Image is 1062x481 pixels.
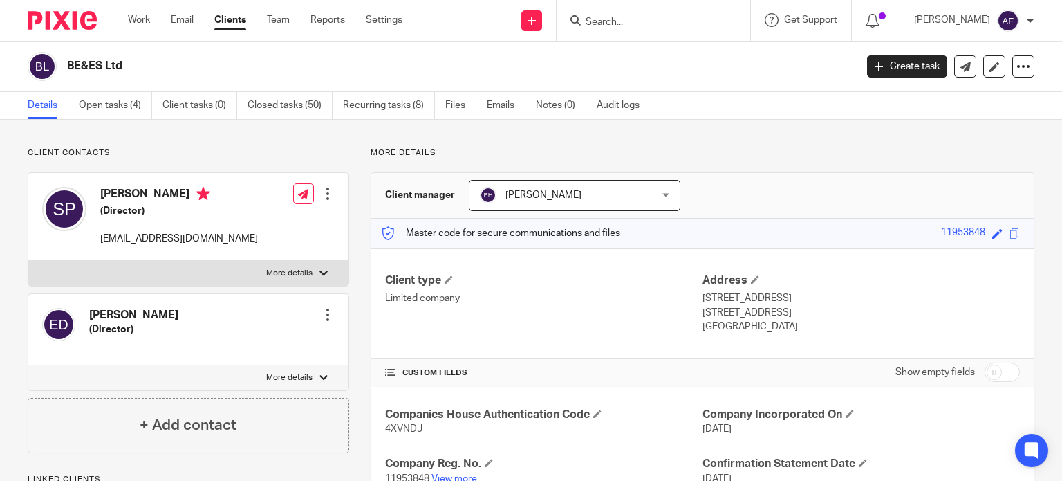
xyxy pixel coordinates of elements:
[28,11,97,30] img: Pixie
[89,323,178,336] h5: (Director)
[584,17,709,29] input: Search
[702,424,732,434] span: [DATE]
[702,457,1020,471] h4: Confirmation Statement Date
[941,226,985,242] div: 11953848
[385,424,422,434] span: 4XVNDJ
[702,291,1020,305] p: [STREET_ADDRESS]
[382,226,620,240] p: Master code for secure communications and files
[371,147,1034,158] p: More details
[196,187,210,201] i: Primary
[385,457,702,471] h4: Company Reg. No.
[445,92,476,119] a: Files
[597,92,650,119] a: Audit logs
[385,188,455,202] h3: Client manager
[162,92,237,119] a: Client tasks (0)
[100,187,258,204] h4: [PERSON_NAME]
[266,268,313,279] p: More details
[385,273,702,288] h4: Client type
[100,204,258,218] h5: (Director)
[895,365,975,379] label: Show empty fields
[487,92,525,119] a: Emails
[100,232,258,246] p: [EMAIL_ADDRESS][DOMAIN_NAME]
[536,92,586,119] a: Notes (0)
[505,190,581,200] span: [PERSON_NAME]
[997,10,1019,32] img: svg%3E
[28,92,68,119] a: Details
[171,13,194,27] a: Email
[28,52,57,81] img: svg%3E
[784,15,837,25] span: Get Support
[42,308,75,341] img: svg%3E
[385,291,702,305] p: Limited company
[28,147,349,158] p: Client contacts
[267,13,290,27] a: Team
[310,13,345,27] a: Reports
[366,13,402,27] a: Settings
[702,273,1020,288] h4: Address
[266,372,313,383] p: More details
[128,13,150,27] a: Work
[140,415,236,436] h4: + Add contact
[702,320,1020,334] p: [GEOGRAPHIC_DATA]
[385,408,702,422] h4: Companies House Authentication Code
[914,13,990,27] p: [PERSON_NAME]
[79,92,152,119] a: Open tasks (4)
[702,306,1020,320] p: [STREET_ADDRESS]
[248,92,333,119] a: Closed tasks (50)
[385,367,702,379] h4: CUSTOM FIELDS
[42,187,86,231] img: svg%3E
[480,187,496,203] img: svg%3E
[89,308,178,323] h4: [PERSON_NAME]
[343,92,435,119] a: Recurring tasks (8)
[867,55,947,78] a: Create task
[67,59,691,73] h2: BE&ES Ltd
[214,13,246,27] a: Clients
[702,408,1020,422] h4: Company Incorporated On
